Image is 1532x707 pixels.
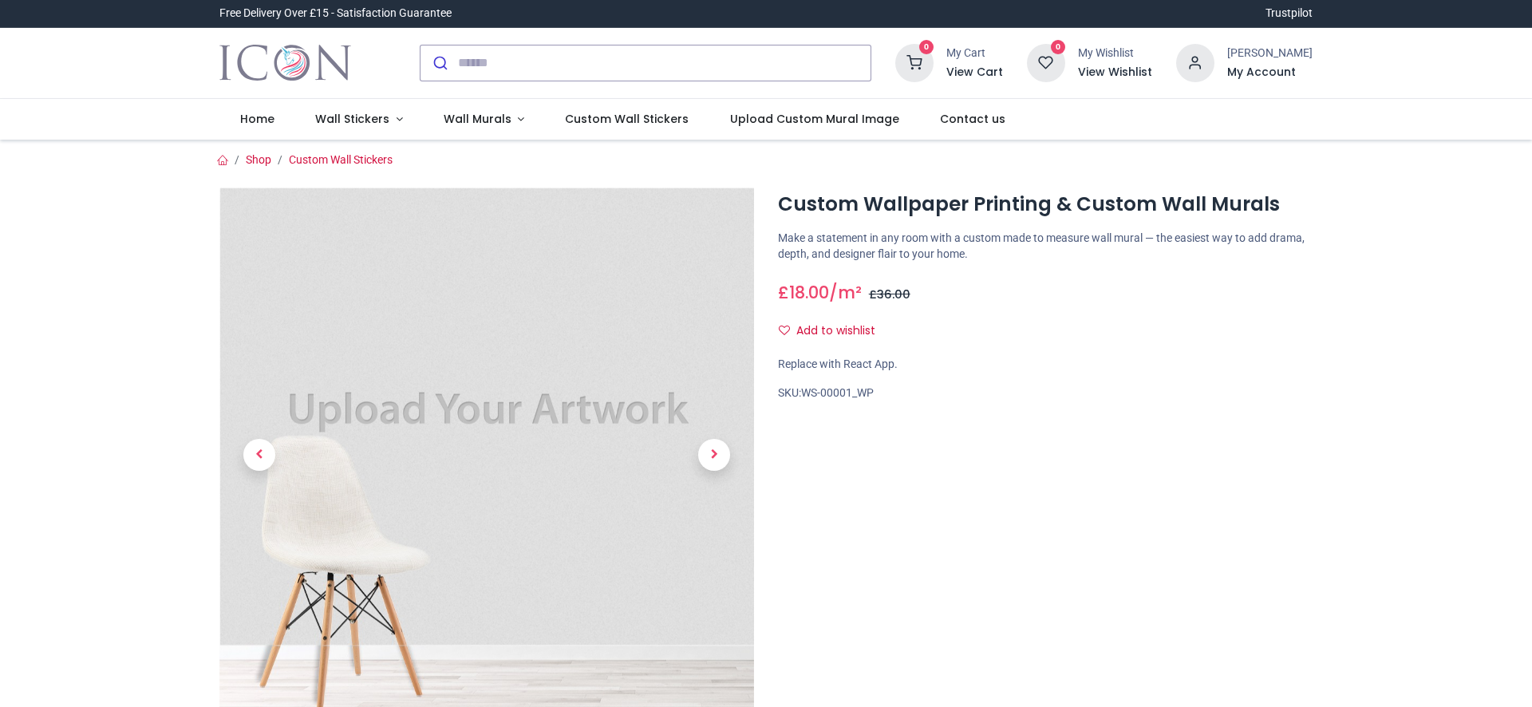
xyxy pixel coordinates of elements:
i: Add to wishlist [779,325,790,336]
button: Add to wishlistAdd to wishlist [778,318,889,345]
a: My Account [1227,65,1313,81]
span: WS-00001_WP [801,386,874,399]
sup: 0 [1051,40,1066,55]
span: Upload Custom Mural Image [730,111,899,127]
span: 36.00 [877,286,910,302]
h1: Custom Wallpaper Printing & Custom Wall Murals [778,191,1313,218]
button: Submit [421,45,458,81]
span: £ [869,286,910,302]
span: Next [698,439,730,471]
a: Next [674,267,754,642]
div: Replace with React App. [778,357,1313,373]
a: Wall Murals [423,99,545,140]
div: My Cart [946,45,1003,61]
a: Previous [219,267,299,642]
a: Shop [246,153,271,166]
div: [PERSON_NAME] [1227,45,1313,61]
a: Trustpilot [1265,6,1313,22]
span: £ [778,281,829,304]
p: Make a statement in any room with a custom made to measure wall mural — the easiest way to add dr... [778,231,1313,262]
span: Home [240,111,274,127]
div: SKU: [778,385,1313,401]
span: 18.00 [789,281,829,304]
span: /m² [829,281,862,304]
div: My Wishlist [1078,45,1152,61]
a: 0 [895,55,934,68]
img: Icon Wall Stickers [219,41,351,85]
sup: 0 [919,40,934,55]
span: Custom Wall Stickers [565,111,689,127]
span: Previous [243,439,275,471]
a: Wall Stickers [294,99,423,140]
a: Custom Wall Stickers [289,153,393,166]
span: Wall Stickers [315,111,389,127]
a: Logo of Icon Wall Stickers [219,41,351,85]
span: Wall Murals [444,111,511,127]
div: Free Delivery Over £15 - Satisfaction Guarantee [219,6,452,22]
a: View Cart [946,65,1003,81]
a: 0 [1027,55,1065,68]
span: Contact us [940,111,1005,127]
a: View Wishlist [1078,65,1152,81]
